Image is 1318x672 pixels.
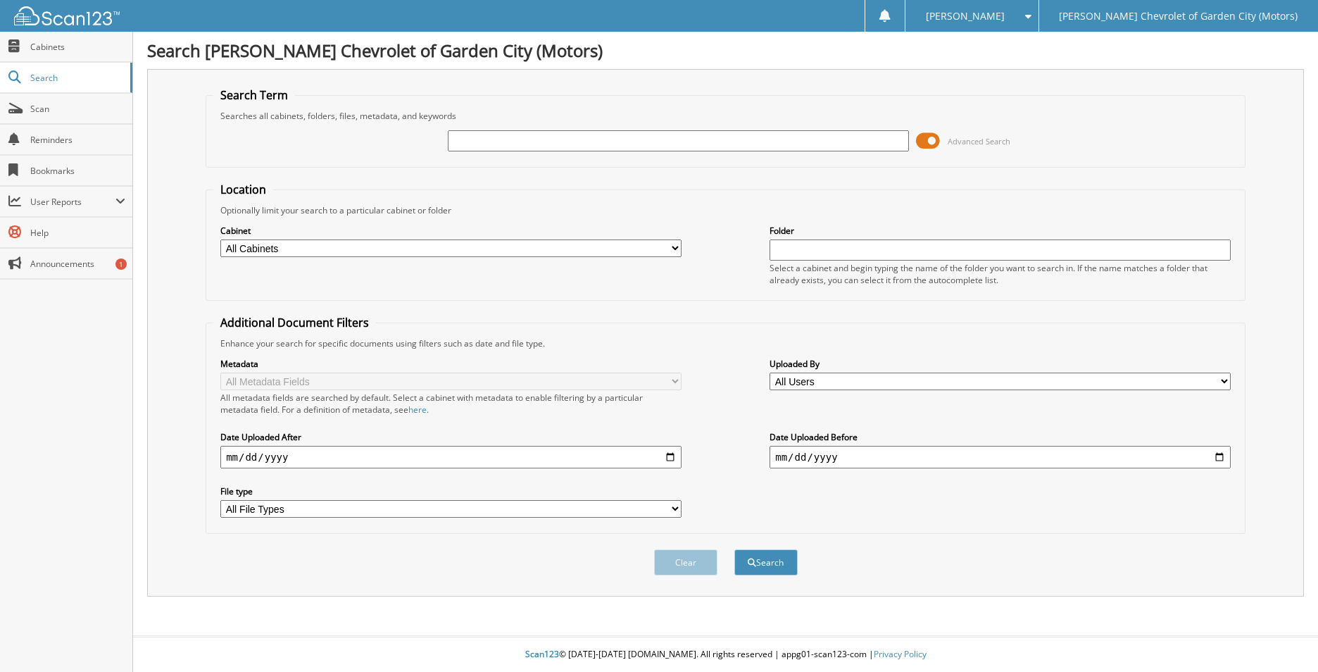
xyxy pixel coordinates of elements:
[654,549,717,575] button: Clear
[30,165,125,177] span: Bookmarks
[770,431,1231,443] label: Date Uploaded Before
[30,227,125,239] span: Help
[948,136,1010,147] span: Advanced Search
[213,337,1238,349] div: Enhance your search for specific documents using filters such as date and file type.
[220,485,682,497] label: File type
[30,72,123,84] span: Search
[220,358,682,370] label: Metadata
[220,431,682,443] label: Date Uploaded After
[220,392,682,416] div: All metadata fields are searched by default. Select a cabinet with metadata to enable filtering b...
[133,637,1318,672] div: © [DATE]-[DATE] [DOMAIN_NAME]. All rights reserved | appg01-scan123-com |
[734,549,798,575] button: Search
[1248,604,1318,672] iframe: Chat Widget
[213,315,376,330] legend: Additional Document Filters
[213,87,295,103] legend: Search Term
[14,6,120,25] img: scan123-logo-white.svg
[408,404,427,416] a: here
[213,182,273,197] legend: Location
[1059,12,1298,20] span: [PERSON_NAME] Chevrolet of Garden City (Motors)
[213,110,1238,122] div: Searches all cabinets, folders, files, metadata, and keywords
[770,446,1231,468] input: end
[926,12,1005,20] span: [PERSON_NAME]
[770,225,1231,237] label: Folder
[874,648,927,660] a: Privacy Policy
[770,262,1231,286] div: Select a cabinet and begin typing the name of the folder you want to search in. If the name match...
[30,41,125,53] span: Cabinets
[213,204,1238,216] div: Optionally limit your search to a particular cabinet or folder
[115,259,127,270] div: 1
[220,446,682,468] input: start
[30,134,125,146] span: Reminders
[147,39,1304,62] h1: Search [PERSON_NAME] Chevrolet of Garden City (Motors)
[220,225,682,237] label: Cabinet
[525,648,559,660] span: Scan123
[770,358,1231,370] label: Uploaded By
[30,258,125,270] span: Announcements
[30,196,115,208] span: User Reports
[30,103,125,115] span: Scan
